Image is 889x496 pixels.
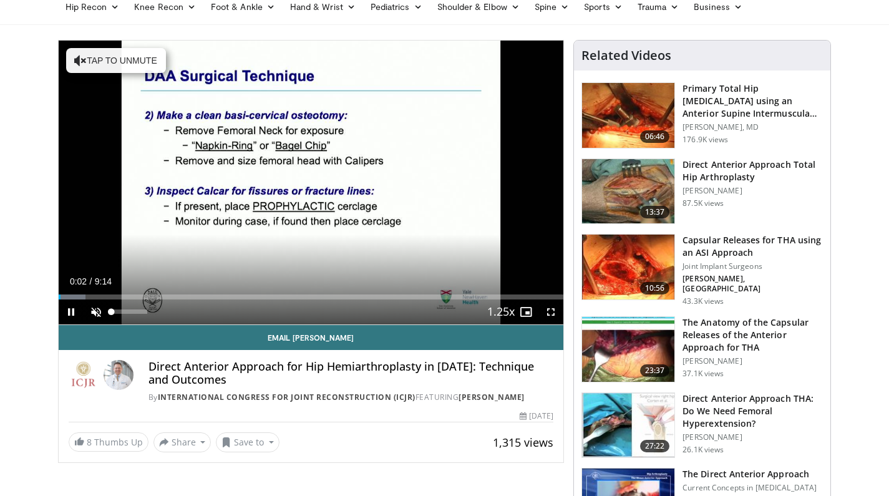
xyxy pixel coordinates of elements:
p: [PERSON_NAME], MD [683,122,823,132]
button: Save to [216,432,279,452]
a: International Congress for Joint Reconstruction (ICJR) [158,392,415,402]
div: Progress Bar [59,294,564,299]
h3: Capsular Releases for THA using an ASI Approach [683,234,823,259]
h4: Related Videos [581,48,671,63]
button: Unmute [84,299,109,324]
p: Joint Implant Surgeons [683,261,823,271]
button: Fullscreen [538,299,563,324]
p: [PERSON_NAME], [GEOGRAPHIC_DATA] [683,274,823,294]
div: By FEATURING [148,392,554,403]
span: 9:14 [95,276,112,286]
p: 43.3K views [683,296,724,306]
a: 10:56 Capsular Releases for THA using an ASI Approach Joint Implant Surgeons [PERSON_NAME], [GEOG... [581,234,823,306]
span: / [90,276,92,286]
h3: Direct Anterior Approach Total Hip Arthroplasty [683,158,823,183]
p: 26.1K views [683,445,724,455]
span: 8 [87,436,92,448]
p: [PERSON_NAME] [683,356,823,366]
h4: Direct Anterior Approach for Hip Hemiarthroplasty in [DATE]: Technique and Outcomes [148,360,554,387]
p: 176.9K views [683,135,728,145]
p: Current Concepts in [MEDICAL_DATA] [683,483,817,493]
button: Share [153,432,211,452]
span: 23:37 [640,364,670,377]
span: 0:02 [70,276,87,286]
img: c4ab79f4-af1a-4690-87a6-21f275021fd0.150x105_q85_crop-smart_upscale.jpg [582,317,674,382]
span: 1,315 views [493,435,553,450]
img: 294118_0000_1.png.150x105_q85_crop-smart_upscale.jpg [582,159,674,224]
img: 263423_3.png.150x105_q85_crop-smart_upscale.jpg [582,83,674,148]
img: International Congress for Joint Reconstruction (ICJR) [69,360,99,390]
a: 13:37 Direct Anterior Approach Total Hip Arthroplasty [PERSON_NAME] 87.5K views [581,158,823,225]
h3: Direct Anterior Approach THA: Do We Need Femoral Hyperextension? [683,392,823,430]
div: Volume Level [112,309,147,314]
p: 87.5K views [683,198,724,208]
h3: The Direct Anterior Approach [683,468,817,480]
p: [PERSON_NAME] [683,186,823,196]
button: Playback Rate [488,299,513,324]
a: 27:22 Direct Anterior Approach THA: Do We Need Femoral Hyperextension? [PERSON_NAME] 26.1K views [581,392,823,459]
img: 9VMYaPmPCVvj9dCH4xMDoxOjB1O8AjAz_1.150x105_q85_crop-smart_upscale.jpg [582,393,674,458]
a: Email [PERSON_NAME] [59,325,564,350]
p: 37.1K views [683,369,724,379]
img: Avatar [104,360,134,390]
span: 06:46 [640,130,670,143]
button: Tap to unmute [66,48,166,73]
p: [PERSON_NAME] [683,432,823,442]
span: 27:22 [640,440,670,452]
div: [DATE] [520,411,553,422]
video-js: Video Player [59,41,564,325]
a: 23:37 The Anatomy of the Capsular Releases of the Anterior Approach for THA [PERSON_NAME] 37.1K v... [581,316,823,382]
a: 06:46 Primary Total Hip [MEDICAL_DATA] using an Anterior Supine Intermuscula… [PERSON_NAME], MD 1... [581,82,823,148]
img: 314571_3.png.150x105_q85_crop-smart_upscale.jpg [582,235,674,299]
button: Pause [59,299,84,324]
h3: The Anatomy of the Capsular Releases of the Anterior Approach for THA [683,316,823,354]
span: 13:37 [640,206,670,218]
span: 10:56 [640,282,670,294]
a: 8 Thumbs Up [69,432,148,452]
h3: Primary Total Hip [MEDICAL_DATA] using an Anterior Supine Intermuscula… [683,82,823,120]
a: [PERSON_NAME] [459,392,525,402]
button: Enable picture-in-picture mode [513,299,538,324]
